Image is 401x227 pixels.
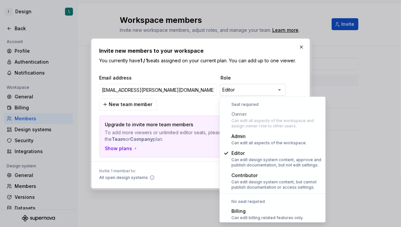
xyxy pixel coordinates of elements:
[232,118,322,129] div: Can edit all aspects of the workspace and assign owner role to other users.
[221,199,324,204] div: No seat required
[232,208,246,214] span: Billing
[232,134,246,139] span: Admin
[232,180,322,190] div: Can edit design system content, but cannot publish documentation or access settings.
[232,141,307,146] div: Can edit all aspects of the workspace.
[221,102,324,107] div: Seat required
[232,111,247,117] span: Owner
[232,157,322,168] div: Can edit design system content, approve and publish documentation, but not edit settings.
[232,150,245,156] span: Editor
[232,173,258,178] span: Contributor
[232,215,303,221] div: Can edit billing related features only.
